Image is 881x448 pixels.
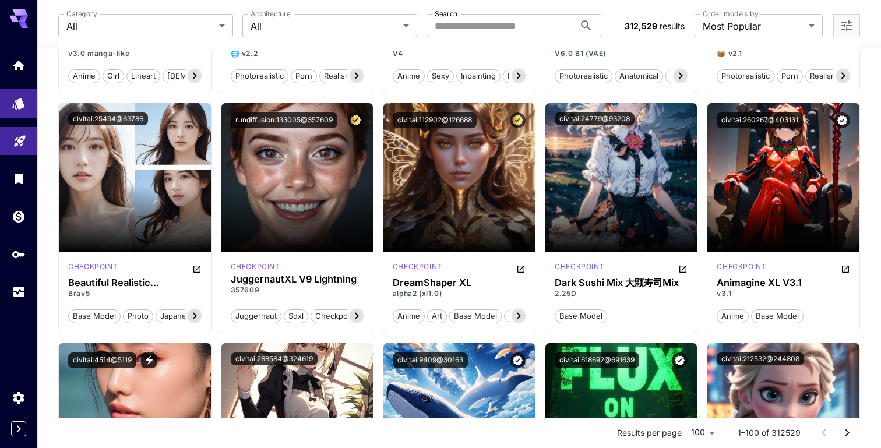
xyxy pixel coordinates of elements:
[68,48,201,59] p: v3.0 manga-like
[777,68,803,83] button: porn
[717,352,804,365] button: civitai:212532@244808
[69,311,120,322] span: base model
[156,308,200,323] button: japanese
[672,352,688,368] button: Verified working
[66,9,97,19] label: Category
[12,285,26,299] div: Usage
[393,48,526,59] p: V4
[311,311,361,322] span: checkpoint
[124,311,153,322] span: photo
[12,209,26,224] div: Wallet
[428,311,446,322] span: art
[686,424,719,441] div: 100
[231,262,280,272] p: checkpoint
[231,274,364,285] h3: JuggernautXL V9 Lightning
[427,68,454,83] button: sexy
[156,311,199,322] span: japanese
[127,70,160,82] span: lineart
[717,311,748,322] span: anime
[231,311,281,322] span: juggernaut
[665,68,718,83] button: base model
[284,311,308,322] span: sdxl
[231,112,337,128] button: rundiffusion:133005@357609
[231,285,364,295] p: 357609
[615,70,662,82] span: anatomical
[625,21,657,31] span: 312,529
[555,70,612,82] span: photorealistic
[251,19,399,33] span: All
[68,277,201,288] h3: Beautiful Realistic [DEMOGRAPHIC_DATA]
[427,308,447,323] button: art
[393,308,425,323] button: anime
[393,68,425,83] button: anime
[503,70,555,82] span: base model
[231,48,364,59] p: 🌐 v2.2
[703,9,758,19] label: Order models by
[752,311,803,322] span: base model
[504,308,541,323] button: artstyle
[717,308,749,323] button: anime
[703,19,804,33] span: Most Popular
[69,70,100,82] span: anime
[393,277,526,288] h3: DreamShaper XL
[284,308,308,323] button: sdxl
[393,70,424,82] span: anime
[231,352,318,365] button: civitai:288584@324619
[13,130,27,145] div: Playground
[231,68,288,83] button: photorealistic
[68,308,121,323] button: base model
[141,352,157,368] button: View trigger words
[805,68,842,83] button: realism
[555,352,639,368] button: civitai:618692@691639
[103,70,124,82] span: girl
[834,112,850,128] button: Verified working
[615,68,663,83] button: anatomical
[68,288,201,299] p: Brav5
[510,352,526,368] button: Verified working
[393,288,526,299] p: alpha2 (xl1.0)
[555,277,688,288] h3: Dark Sushi Mix 大颗寿司Mix
[320,70,355,82] span: realism
[717,262,766,272] p: checkpoint
[503,68,555,83] button: base model
[68,112,148,125] button: civitai:25494@63786
[435,9,457,19] label: Search
[231,70,288,82] span: photorealistic
[163,70,256,82] span: [DEMOGRAPHIC_DATA]
[231,262,280,272] div: SDXL Lightning
[717,262,766,276] div: SDXL 1.0
[231,308,281,323] button: juggernaut
[311,308,361,323] button: checkpoint
[12,58,26,73] div: Home
[348,112,364,128] button: Certified Model – Vetted for best performance and includes a commercial license.
[192,262,202,276] button: Open in CivitAI
[666,70,717,82] span: base model
[717,48,850,59] p: 📦 v2.1
[717,68,774,83] button: photorealistic
[68,262,118,272] p: checkpoint
[806,70,841,82] span: realism
[457,70,500,82] span: inpainting
[68,262,118,276] div: SD 1.5
[251,9,290,19] label: Architecture
[555,262,604,276] div: SD 1.5
[12,390,26,405] div: Settings
[319,68,356,83] button: realism
[450,311,501,322] span: base model
[11,421,26,436] button: Expand sidebar
[516,262,526,276] button: Open in CivitAI
[555,112,635,125] button: civitai:24779@93208
[660,21,685,31] span: results
[12,171,26,186] div: Library
[555,288,688,299] p: 2.25D
[449,308,502,323] button: base model
[505,311,540,322] span: artstyle
[717,277,850,288] h3: Animagine XL V3.1
[103,68,124,83] button: girl
[291,68,317,83] button: porn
